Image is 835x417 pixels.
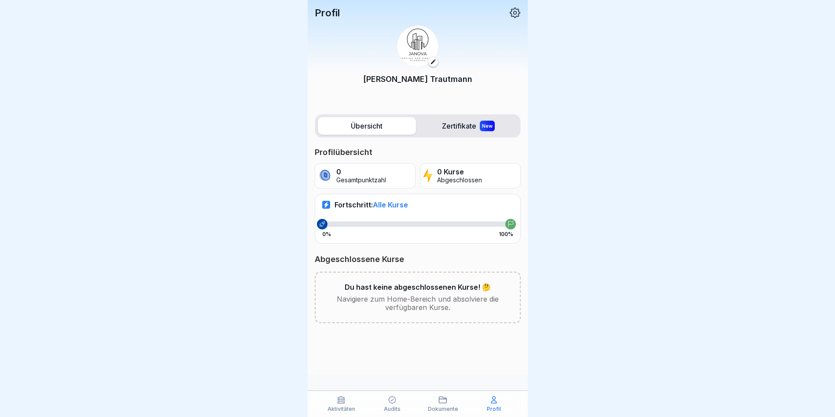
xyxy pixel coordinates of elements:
[315,147,521,158] p: Profilübersicht
[345,283,491,292] p: Du hast keine abgeschlossenen Kurse! 🤔
[419,117,518,135] label: Zertifikate
[397,26,438,67] img: icdagxxof0hh1s6lrtp4d4vr.png
[315,254,521,265] p: Abgeschlossene Kurse
[330,295,506,312] p: Navigiere zum Home-Bereich und absolviere die verfügbaren Kurse.
[335,200,408,209] p: Fortschritt:
[327,406,355,412] p: Aktivitäten
[318,117,416,135] label: Übersicht
[315,7,340,18] p: Profil
[384,406,401,412] p: Audits
[373,200,408,209] span: Alle Kurse
[322,231,331,237] p: 0%
[480,121,495,131] div: New
[363,73,472,85] p: [PERSON_NAME] Trautmann
[336,177,386,184] p: Gesamtpunktzahl
[487,406,501,412] p: Profil
[437,177,482,184] p: Abgeschlossen
[423,168,433,183] img: lightning.svg
[499,231,513,237] p: 100%
[318,168,332,183] img: coin.svg
[437,168,482,176] p: 0 Kurse
[336,168,386,176] p: 0
[428,406,458,412] p: Dokumente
